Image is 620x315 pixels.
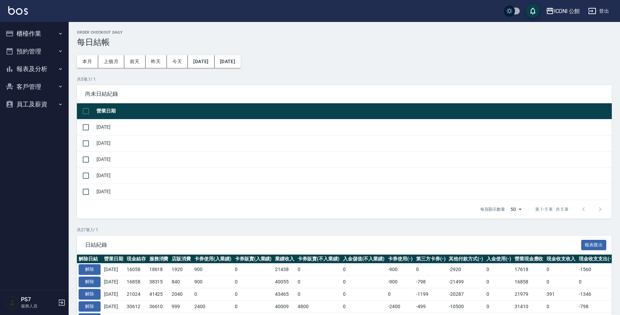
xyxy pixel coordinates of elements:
[3,95,66,113] button: 員工及薪資
[77,76,612,82] p: 共 5 筆, 1 / 1
[447,276,485,288] td: -21499
[577,276,615,288] td: 0
[85,242,581,248] span: 日結紀錄
[545,300,577,313] td: 0
[125,276,148,288] td: 16858
[193,300,233,313] td: 2400
[341,288,387,300] td: 0
[414,276,447,288] td: -798
[273,255,296,264] th: 業績收入
[485,255,513,264] th: 入金使用(-)
[125,264,148,276] td: 16058
[95,151,612,167] td: [DATE]
[98,55,124,68] button: 上個月
[296,276,341,288] td: 0
[414,264,447,276] td: 0
[341,276,387,288] td: 0
[513,264,545,276] td: 17618
[233,276,274,288] td: 0
[233,288,274,300] td: 0
[341,300,387,313] td: 0
[386,264,414,276] td: -900
[577,300,615,313] td: -798
[148,255,170,264] th: 服務消費
[95,135,612,151] td: [DATE]
[581,241,607,248] a: 報表匯出
[21,303,56,309] p: 服務人員
[296,288,341,300] td: 0
[296,255,341,264] th: 卡券販賣(不入業績)
[148,300,170,313] td: 36610
[545,255,577,264] th: 現金收支收入
[146,55,167,68] button: 昨天
[513,300,545,313] td: 31410
[125,255,148,264] th: 現金結存
[508,200,524,219] div: 50
[554,7,580,15] div: ICONI 公館
[188,55,214,68] button: [DATE]
[79,289,101,300] button: 解除
[386,276,414,288] td: -900
[577,288,615,300] td: -1346
[170,276,193,288] td: 840
[480,206,505,212] p: 每頁顯示數量
[581,240,607,250] button: 報表匯出
[386,300,414,313] td: -2400
[193,264,233,276] td: 900
[273,276,296,288] td: 40055
[485,288,513,300] td: 0
[3,25,66,43] button: 櫃檯作業
[170,300,193,313] td: 999
[513,288,545,300] td: 21979
[79,264,101,275] button: 解除
[233,300,274,313] td: 0
[77,255,102,264] th: 解除日結
[102,255,125,264] th: 營業日期
[545,276,577,288] td: 0
[447,255,485,264] th: 其他付款方式(-)
[170,264,193,276] td: 1920
[148,276,170,288] td: 38315
[447,288,485,300] td: -20287
[577,255,615,264] th: 現金收支支出(-)
[233,264,274,276] td: 0
[545,288,577,300] td: 391
[414,255,447,264] th: 第三方卡券(-)
[273,300,296,313] td: 40009
[3,43,66,60] button: 預約管理
[233,255,274,264] th: 卡券販賣(入業績)
[77,227,612,233] p: 共 27 筆, 1 / 1
[273,288,296,300] td: 43465
[273,264,296,276] td: 21438
[485,276,513,288] td: 0
[21,296,56,303] h5: PS7
[341,264,387,276] td: 0
[386,255,414,264] th: 卡券使用(-)
[513,276,545,288] td: 16858
[485,264,513,276] td: 0
[414,300,447,313] td: -499
[148,288,170,300] td: 41425
[535,206,569,212] p: 第 1–5 筆 共 5 筆
[102,264,125,276] td: [DATE]
[5,296,19,310] img: Person
[102,288,125,300] td: [DATE]
[95,103,612,119] th: 營業日期
[585,5,612,17] button: 登出
[85,91,604,97] span: 尚未日結紀錄
[95,184,612,200] td: [DATE]
[386,288,414,300] td: 0
[170,288,193,300] td: 2040
[8,6,28,15] img: Logo
[341,255,387,264] th: 入金儲值(不入業績)
[447,264,485,276] td: -2920
[77,30,612,35] h2: Order checkout daily
[513,255,545,264] th: 營業現金應收
[447,300,485,313] td: -10500
[543,4,583,18] button: ICONI 公館
[102,276,125,288] td: [DATE]
[3,60,66,78] button: 報表及分析
[170,255,193,264] th: 店販消費
[125,288,148,300] td: 21024
[296,300,341,313] td: 4800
